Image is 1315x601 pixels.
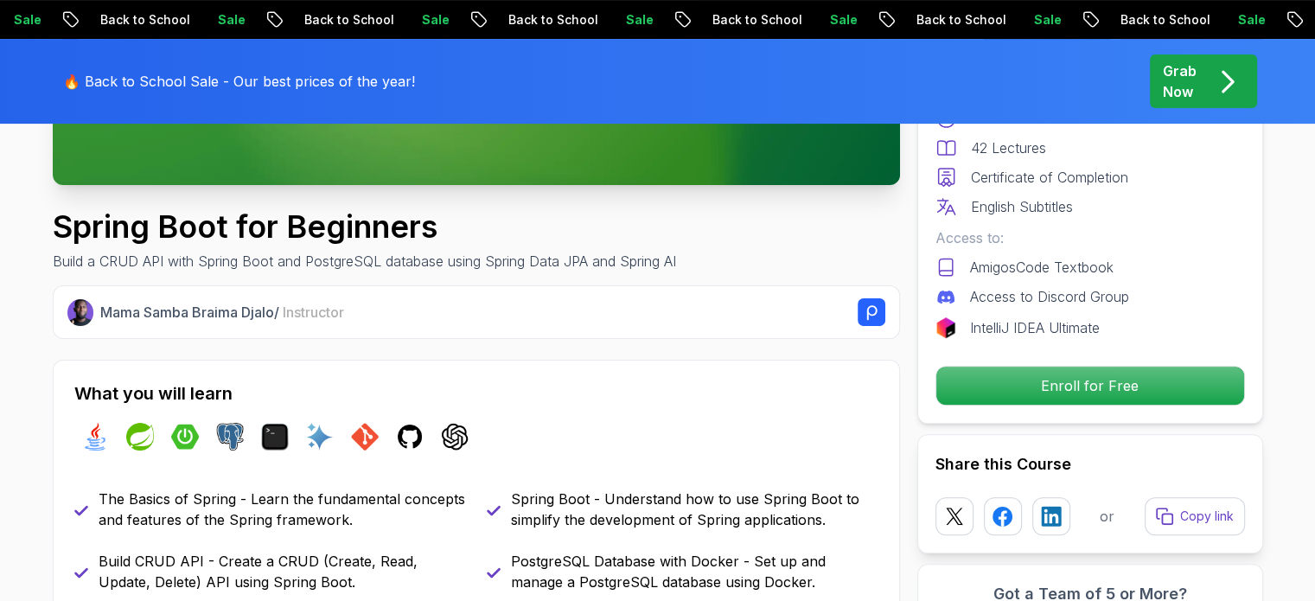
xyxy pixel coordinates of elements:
[441,423,469,451] img: chatgpt logo
[970,317,1100,338] p: IntelliJ IDEA Ultimate
[306,423,334,451] img: ai logo
[67,299,94,326] img: Nelson Djalo
[99,489,466,530] p: The Basics of Spring - Learn the fundamental concepts and features of the Spring framework.
[371,11,426,29] p: Sale
[171,423,199,451] img: spring-boot logo
[74,381,878,406] h2: What you will learn
[396,423,424,451] img: github logo
[779,11,834,29] p: Sale
[126,423,154,451] img: spring logo
[511,489,878,530] p: Spring Boot - Understand how to use Spring Boot to simplify the development of Spring applications.
[216,423,244,451] img: postgres logo
[971,137,1046,158] p: 42 Lectures
[1163,61,1197,102] p: Grab Now
[511,551,878,592] p: PostgreSQL Database with Docker - Set up and manage a PostgreSQL database using Docker.
[53,251,676,272] p: Build a CRUD API with Spring Boot and PostgreSQL database using Spring Data JPA and Spring AI
[865,11,983,29] p: Back to School
[1100,506,1114,527] p: or
[283,304,344,321] span: Instructor
[935,227,1245,248] p: Access to:
[1180,508,1234,525] p: Copy link
[167,11,222,29] p: Sale
[457,11,575,29] p: Back to School
[99,551,466,592] p: Build CRUD API - Create a CRUD (Create, Read, Update, Delete) API using Spring Boot.
[936,367,1244,405] p: Enroll for Free
[261,423,289,451] img: terminal logo
[1069,11,1187,29] p: Back to School
[100,302,344,323] p: Mama Samba Braima Djalo /
[935,317,956,338] img: jetbrains logo
[935,366,1245,406] button: Enroll for Free
[983,11,1038,29] p: Sale
[253,11,371,29] p: Back to School
[63,71,415,92] p: 🔥 Back to School Sale - Our best prices of the year!
[971,196,1073,217] p: English Subtitles
[81,423,109,451] img: java logo
[970,257,1114,278] p: AmigosCode Textbook
[575,11,630,29] p: Sale
[661,11,779,29] p: Back to School
[49,11,167,29] p: Back to School
[351,423,379,451] img: git logo
[53,209,676,244] h1: Spring Boot for Beginners
[970,286,1129,307] p: Access to Discord Group
[935,452,1245,476] h2: Share this Course
[1187,11,1242,29] p: Sale
[1145,497,1245,535] button: Copy link
[971,167,1128,188] p: Certificate of Completion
